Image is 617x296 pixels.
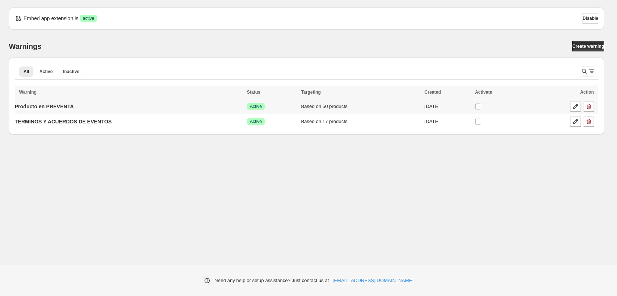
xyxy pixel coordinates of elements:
[582,13,598,24] button: Disable
[83,15,94,21] span: active
[15,116,112,127] a: TÉRMINOS Y ACUERDOS DE EVENTOS
[301,90,321,95] span: Targeting
[250,119,262,124] span: Active
[580,90,594,95] span: Action
[15,101,74,112] a: Producto en PREVENTA
[333,277,414,284] a: [EMAIL_ADDRESS][DOMAIN_NAME]
[572,41,604,51] a: Create warning
[247,90,260,95] span: Status
[425,103,471,110] div: [DATE]
[39,69,53,75] span: Active
[9,42,42,51] h2: Warnings
[63,69,79,75] span: Inactive
[582,15,598,21] span: Disable
[425,118,471,125] div: [DATE]
[24,15,78,22] p: Embed app extension is
[425,90,441,95] span: Created
[475,90,492,95] span: Activate
[15,118,112,125] p: TÉRMINOS Y ACUERDOS DE EVENTOS
[301,118,420,125] div: Based on 17 products
[301,103,420,110] div: Based on 50 products
[572,43,604,49] span: Create warning
[24,69,29,75] span: All
[19,90,37,95] span: Warning
[581,66,595,76] button: Search and filter results
[250,104,262,109] span: Active
[15,103,74,110] p: Producto en PREVENTA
